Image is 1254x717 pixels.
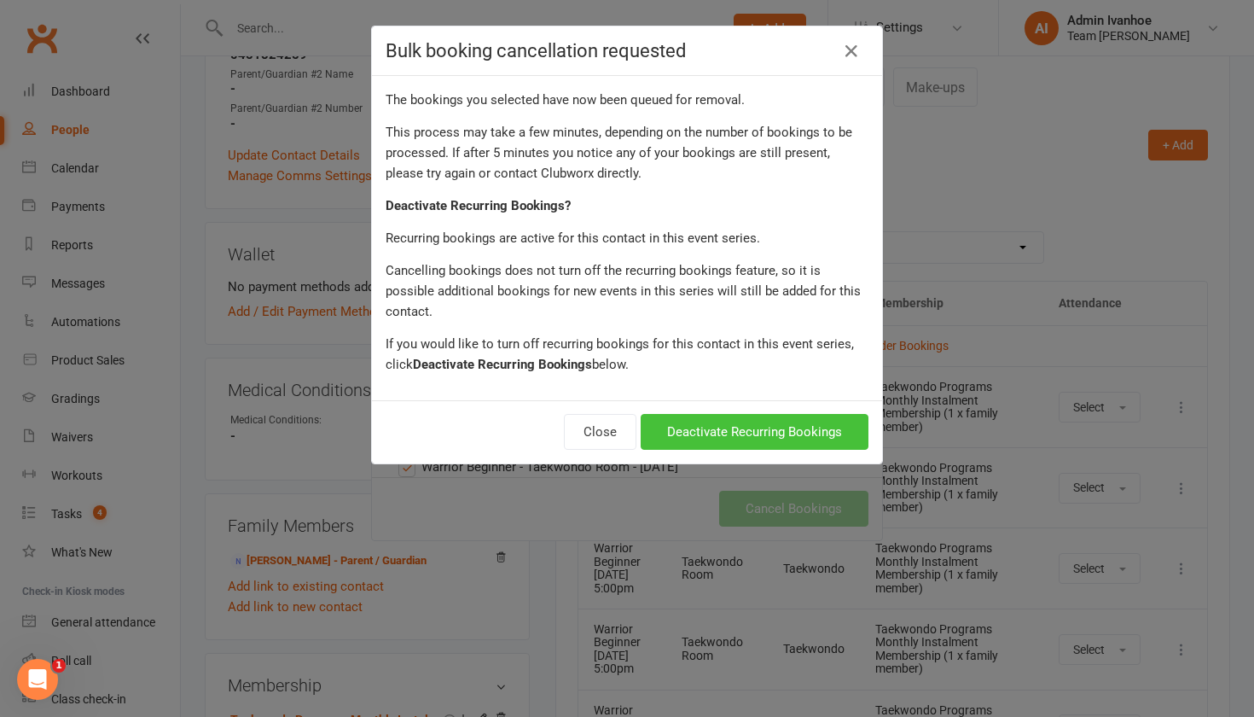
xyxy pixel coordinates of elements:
strong: Deactivate Recurring Bookings? [386,198,571,213]
button: Deactivate Recurring Bookings [641,414,868,450]
span: 1 [52,659,66,673]
div: The bookings you selected have now been queued for removal. [386,90,868,110]
div: If you would like to turn off recurring bookings for this contact in this event series, click below. [386,334,868,375]
a: Close [838,38,865,65]
iframe: Intercom live chat [17,659,58,700]
div: Cancelling bookings does not turn off the recurring bookings feature, so it is possible additiona... [386,260,868,322]
div: Recurring bookings are active for this contact in this event series. [386,228,868,248]
div: This process may take a few minutes, depending on the number of bookings to be processed. If afte... [386,122,868,184]
strong: Deactivate Recurring Bookings [413,357,592,372]
h4: Bulk booking cancellation requested [386,40,868,61]
button: Close [564,414,636,450]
